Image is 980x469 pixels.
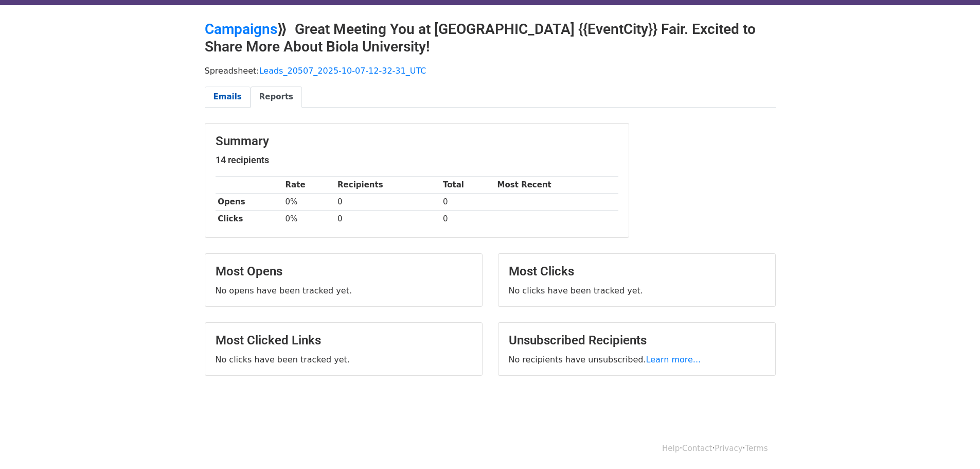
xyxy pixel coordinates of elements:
a: Reports [251,86,302,108]
a: Emails [205,86,251,108]
th: Total [440,177,495,194]
h3: Summary [216,134,618,149]
a: Leads_20507_2025-10-07-12-32-31_UTC [259,66,426,76]
h5: 14 recipients [216,154,618,166]
td: 0% [283,194,335,211]
a: Help [662,444,680,453]
th: Clicks [216,211,283,228]
td: 0 [335,194,440,211]
iframe: Chat Widget [929,420,980,469]
th: Rate [283,177,335,194]
h3: Most Opens [216,264,472,279]
p: No recipients have unsubscribed. [509,354,765,365]
th: Most Recent [495,177,618,194]
td: 0 [440,194,495,211]
p: Spreadsheet: [205,65,776,76]
h3: Most Clicked Links [216,333,472,348]
h2: ⟫ Great Meeting You at [GEOGRAPHIC_DATA] {{EventCity}} Fair. Excited to Share More About Biola Un... [205,21,776,55]
td: 0 [335,211,440,228]
a: Terms [745,444,768,453]
h3: Unsubscribed Recipients [509,333,765,348]
td: 0% [283,211,335,228]
a: Privacy [715,444,742,453]
h3: Most Clicks [509,264,765,279]
td: 0 [440,211,495,228]
th: Opens [216,194,283,211]
a: Contact [682,444,712,453]
a: Learn more... [646,355,701,364]
p: No clicks have been tracked yet. [509,285,765,296]
th: Recipients [335,177,440,194]
p: No clicks have been tracked yet. [216,354,472,365]
a: Campaigns [205,21,277,38]
p: No opens have been tracked yet. [216,285,472,296]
